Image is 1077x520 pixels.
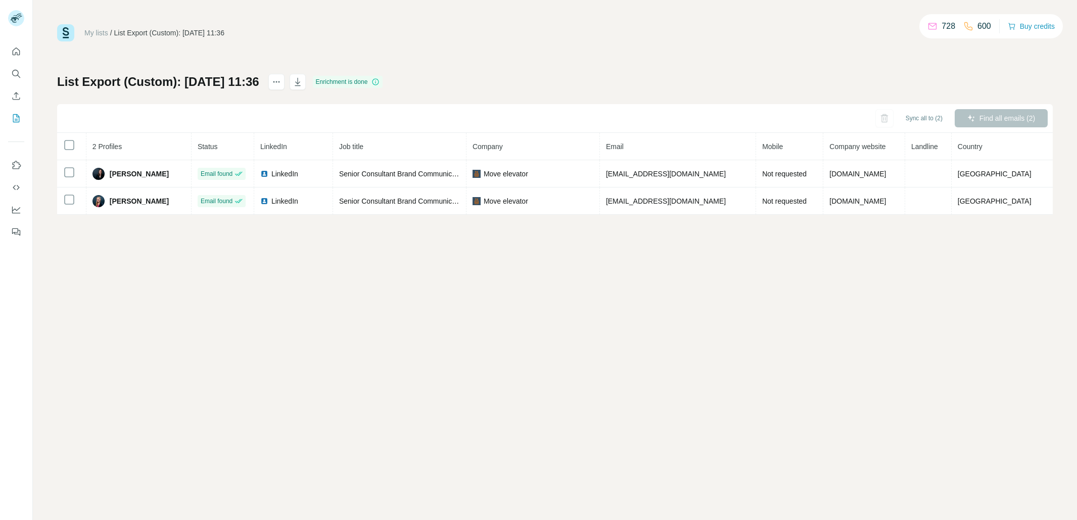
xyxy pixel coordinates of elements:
[606,143,624,151] span: Email
[911,143,938,151] span: Landline
[1008,19,1055,33] button: Buy credits
[57,24,74,41] img: Surfe Logo
[8,223,24,241] button: Feedback
[57,74,259,90] h1: List Export (Custom): [DATE] 11:36
[8,156,24,174] button: Use Surfe on LinkedIn
[8,42,24,61] button: Quick start
[958,197,1032,205] span: [GEOGRAPHIC_DATA]
[92,143,122,151] span: 2 Profiles
[473,143,503,151] span: Company
[110,28,112,38] li: /
[114,28,224,38] div: List Export (Custom): [DATE] 11:36
[8,178,24,197] button: Use Surfe API
[762,170,807,178] span: Not requested
[313,76,383,88] div: Enrichment is done
[484,169,528,179] span: Move elevator
[762,197,807,205] span: Not requested
[606,197,726,205] span: [EMAIL_ADDRESS][DOMAIN_NAME]
[8,65,24,83] button: Search
[762,143,783,151] span: Mobile
[271,169,298,179] span: LinkedIn
[829,197,886,205] span: [DOMAIN_NAME]
[942,20,955,32] p: 728
[201,169,232,178] span: Email found
[473,170,481,178] img: company-logo
[92,168,105,180] img: Avatar
[829,143,885,151] span: Company website
[606,170,726,178] span: [EMAIL_ADDRESS][DOMAIN_NAME]
[260,197,268,205] img: LinkedIn logo
[8,109,24,127] button: My lists
[958,143,982,151] span: Country
[906,114,943,123] span: Sync all to (2)
[271,196,298,206] span: LinkedIn
[260,143,287,151] span: LinkedIn
[8,201,24,219] button: Dashboard
[339,197,467,205] span: Senior Consultant Brand Communication
[484,196,528,206] span: Move elevator
[201,197,232,206] span: Email found
[339,143,363,151] span: Job title
[473,197,481,205] img: company-logo
[92,195,105,207] img: Avatar
[977,20,991,32] p: 600
[260,170,268,178] img: LinkedIn logo
[110,196,169,206] span: [PERSON_NAME]
[8,87,24,105] button: Enrich CSV
[268,74,285,90] button: actions
[84,29,108,37] a: My lists
[958,170,1032,178] span: [GEOGRAPHIC_DATA]
[198,143,218,151] span: Status
[110,169,169,179] span: [PERSON_NAME]
[899,111,950,126] button: Sync all to (2)
[339,170,467,178] span: Senior Consultant Brand Communication
[829,170,886,178] span: [DOMAIN_NAME]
